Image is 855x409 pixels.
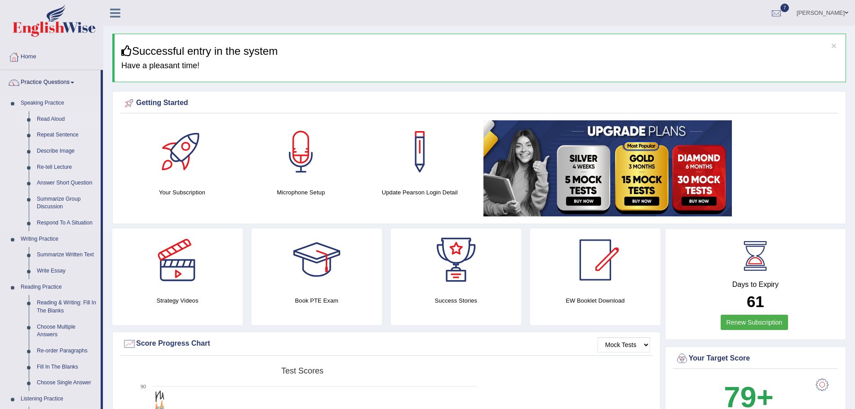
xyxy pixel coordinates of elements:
[33,143,101,159] a: Describe Image
[33,375,101,391] a: Choose Single Answer
[246,188,355,197] h4: Microphone Setup
[33,127,101,143] a: Repeat Sentence
[33,263,101,279] a: Write Essay
[127,188,237,197] h4: Your Subscription
[483,120,732,216] img: small5.jpg
[33,319,101,343] a: Choose Multiple Answers
[17,391,101,407] a: Listening Practice
[747,293,764,310] b: 61
[831,41,837,50] button: ×
[675,281,836,289] h4: Days to Expiry
[141,384,146,389] text: 90
[0,70,101,92] a: Practice Questions
[121,45,839,57] h3: Successful entry in the system
[33,247,101,263] a: Summarize Written Text
[123,97,836,110] div: Getting Started
[33,215,101,231] a: Respond To A Situation
[281,366,323,375] tspan: Test scores
[17,231,101,247] a: Writing Practice
[33,191,101,215] a: Summarize Group Discussion
[33,295,101,319] a: Reading & Writing: Fill In The Blanks
[530,296,660,305] h4: EW Booklet Download
[33,343,101,359] a: Re-order Paragraphs
[780,4,789,12] span: 7
[112,296,243,305] h4: Strategy Videos
[365,188,474,197] h4: Update Pearson Login Detail
[33,111,101,128] a: Read Aloud
[33,175,101,191] a: Answer Short Question
[391,296,521,305] h4: Success Stories
[675,352,836,365] div: Your Target Score
[17,95,101,111] a: Speaking Practice
[33,359,101,375] a: Fill In The Blanks
[123,337,650,351] div: Score Progress Chart
[252,296,382,305] h4: Book PTE Exam
[33,159,101,176] a: Re-tell Lecture
[17,279,101,295] a: Reading Practice
[721,315,789,330] a: Renew Subscription
[0,44,103,67] a: Home
[121,62,839,70] h4: Have a pleasant time!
